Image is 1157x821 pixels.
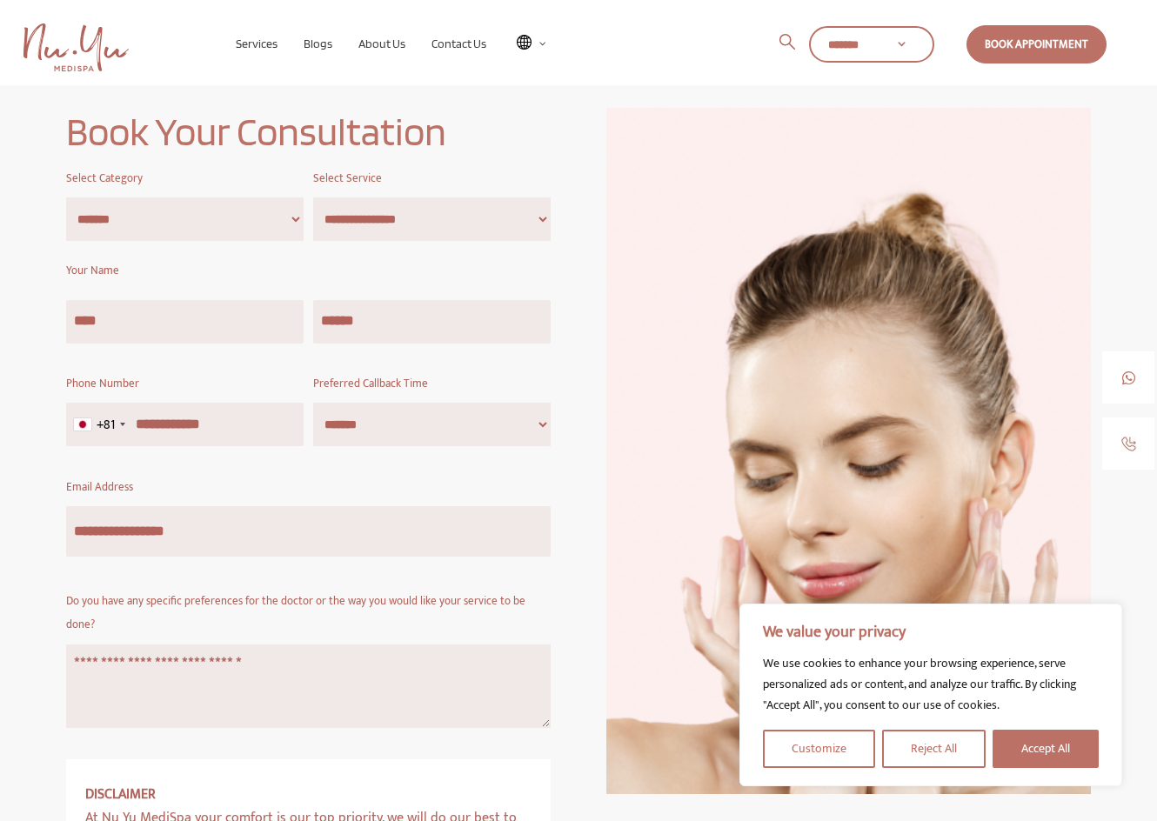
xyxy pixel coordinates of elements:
label: Do you have any specific preferences for the doctor or the way you would like your service to be ... [66,590,551,637]
span: (Required) [141,372,193,396]
b: DISCLAIMER [85,783,156,806]
label: Select Service [313,167,435,190]
img: Nu Yu Medispa Home [23,23,129,71]
span: (Required) [121,259,173,283]
a: Book Appointment [966,25,1107,63]
label: Phone Number [66,372,192,396]
a: Nu Yu MediSpa [23,23,224,71]
h1: Book Your Consultation [66,108,551,164]
p: We value your privacy [763,622,1099,643]
span: (Required) [135,476,187,499]
span: About Us [358,37,405,50]
div: We use cookies to enhance your browsing experience, serve personalized ads or content, and analyz... [763,653,1099,716]
label: Select Category [66,167,196,190]
span: Blogs [304,37,332,50]
label: Preferred Callback Time [313,372,481,396]
span: Services [236,37,278,50]
a: Blogs [291,37,345,50]
button: Accept All [993,730,1099,768]
button: Customize [763,730,875,768]
span: Contact Us [431,37,486,50]
button: Reject All [882,730,986,768]
div: Telephone country code [67,404,130,445]
img: call-1.jpg [1121,437,1136,451]
span: (Required) [429,372,481,396]
legend: Your Name [66,259,172,283]
span: (Required) [144,167,197,190]
label: Email Address [66,476,186,499]
span: (Required) [383,167,435,190]
div: +81 [97,413,115,437]
a: Contact Us [418,37,499,50]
